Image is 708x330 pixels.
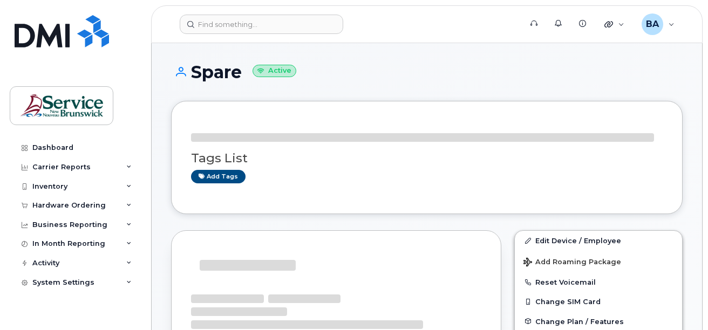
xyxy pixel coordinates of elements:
button: Change SIM Card [515,292,682,311]
a: Add tags [191,170,246,183]
small: Active [253,65,296,77]
button: Add Roaming Package [515,250,682,272]
button: Reset Voicemail [515,272,682,292]
span: Add Roaming Package [523,258,621,268]
h3: Tags List [191,152,663,165]
span: Change Plan / Features [535,317,624,325]
h1: Spare [171,63,683,81]
a: Edit Device / Employee [515,231,682,250]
